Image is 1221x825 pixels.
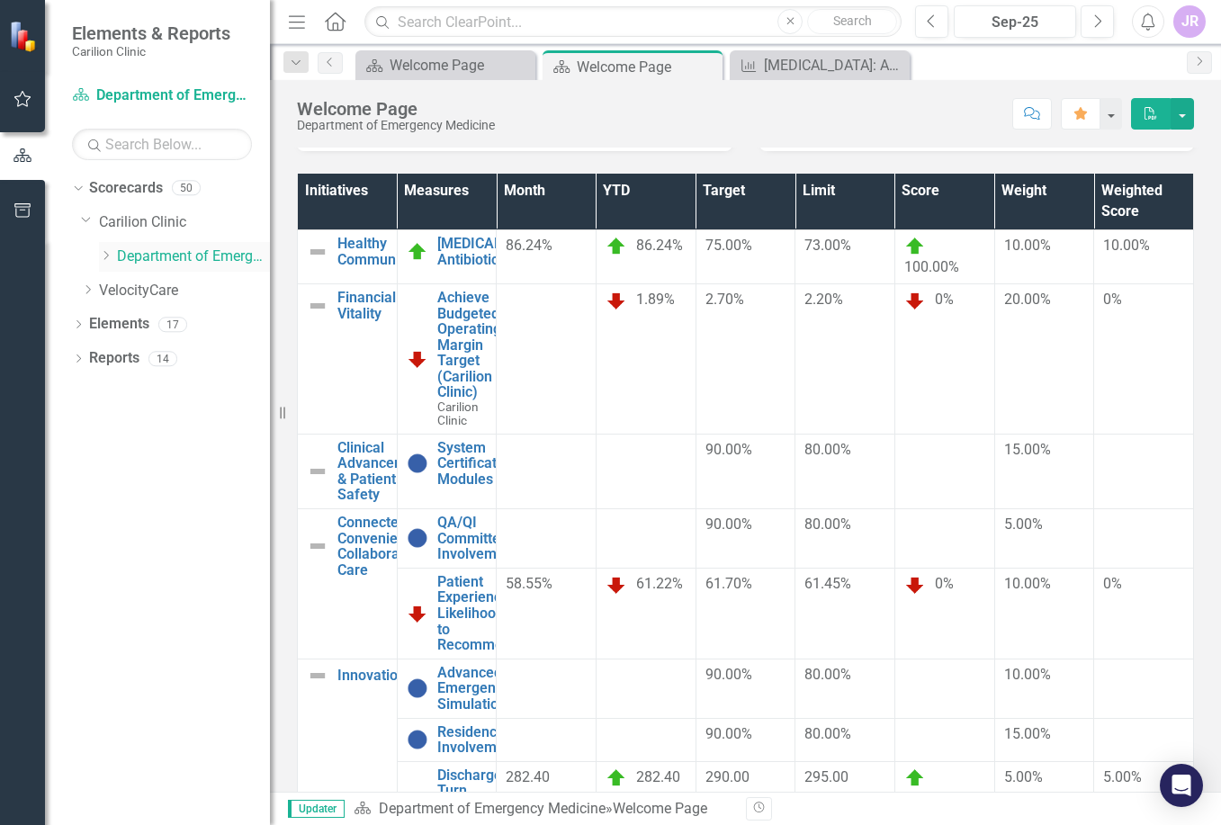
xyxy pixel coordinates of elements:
[307,461,328,482] img: Not Defined
[833,13,872,28] span: Search
[1004,725,1051,742] span: 15.00%
[298,283,398,434] td: Double-Click to Edit Right Click for Context Menu
[904,767,926,789] img: On Target
[606,574,627,596] img: Below Plan
[437,574,519,653] a: Patient Experience: Likelihood to Recommend
[379,800,606,817] a: Department of Emergency Medicine
[407,453,428,474] img: No Information
[804,666,851,683] span: 80.00%
[407,348,428,370] img: Below Plan
[606,290,627,311] img: Below Plan
[636,575,683,592] span: 61.22%
[636,291,675,308] span: 1.89%
[1004,441,1051,458] span: 15.00%
[904,236,926,257] img: On Target
[297,99,495,119] div: Welcome Page
[1103,575,1122,592] span: 0%
[804,768,848,785] span: 295.00
[298,509,398,659] td: Double-Click to Edit Right Click for Context Menu
[307,535,328,557] img: Not Defined
[390,54,531,76] div: Welcome Page
[613,800,707,817] div: Welcome Page
[577,56,718,78] div: Welcome Page
[148,351,177,366] div: 14
[337,440,427,503] a: Clinical Advancement & Patient Safety
[506,768,550,785] span: 282.40
[117,247,270,267] a: Department of Emergency Medicine
[89,314,149,335] a: Elements
[705,768,750,785] span: 290.00
[804,441,851,458] span: 80.00%
[804,575,851,592] span: 61.45%
[307,665,328,686] img: Not Defined
[1004,768,1043,785] span: 5.00%
[437,236,552,267] a: [MEDICAL_DATA]: Antibiotic TAT
[705,291,744,308] span: 2.70%
[298,434,398,508] td: Double-Click to Edit Right Click for Context Menu
[337,236,423,267] a: Healthy Communities
[72,44,230,58] small: Carilion Clinic
[1004,516,1043,533] span: 5.00%
[360,54,531,76] a: Welcome Page
[437,665,510,713] a: Advanced Emergency Simulation
[364,6,902,38] input: Search ClearPoint...
[89,178,163,199] a: Scorecards
[89,348,139,369] a: Reports
[407,603,428,624] img: Below Plan
[804,516,851,533] span: 80.00%
[804,291,843,308] span: 2.20%
[298,230,398,284] td: Double-Click to Edit Right Click for Context Menu
[606,767,627,789] img: On Target
[397,434,497,508] td: Double-Click to Edit Right Click for Context Menu
[1103,237,1150,254] span: 10.00%
[437,399,479,427] span: Carilion Clinic
[734,54,905,76] a: [MEDICAL_DATA]: Antibiotic TAT
[705,237,752,254] span: 75.00%
[764,54,905,76] div: [MEDICAL_DATA]: Antibiotic TAT
[397,283,497,434] td: Double-Click to Edit Right Click for Context Menu
[407,241,428,263] img: On Target
[636,237,683,254] span: 86.24%
[1103,291,1122,308] span: 0%
[960,12,1070,33] div: Sep-25
[1004,666,1051,683] span: 10.00%
[506,575,552,592] span: 58.55%
[397,568,497,659] td: Double-Click to Edit Right Click for Context Menu
[1103,768,1142,785] span: 5.00%
[397,230,497,284] td: Double-Click to Edit Right Click for Context Menu
[172,181,201,196] div: 50
[307,295,328,317] img: Not Defined
[1004,291,1051,308] span: 20.00%
[297,119,495,132] div: Department of Emergency Medicine
[307,241,328,263] img: Not Defined
[9,21,40,52] img: ClearPoint Strategy
[705,666,752,683] span: 90.00%
[337,668,406,684] a: Innovation
[804,725,851,742] span: 80.00%
[407,677,428,699] img: No Information
[72,85,252,106] a: Department of Emergency Medicine
[354,799,732,820] div: »
[807,9,897,34] button: Search
[437,290,501,400] a: Achieve Budgeted Operating Margin Target (Carilion Clinic)
[158,317,187,332] div: 17
[705,441,752,458] span: 90.00%
[606,236,627,257] img: On Target
[506,237,552,254] span: 86.24%
[904,258,959,275] span: 100.00%
[1004,237,1051,254] span: 10.00%
[904,790,959,807] span: 100.00%
[437,440,516,488] a: System Certification Modules
[1160,764,1203,807] div: Open Intercom Messenger
[288,800,345,818] span: Updater
[397,718,497,761] td: Double-Click to Edit Right Click for Context Menu
[437,515,517,562] a: QA/QI Committee Involvement
[804,237,851,254] span: 73.00%
[99,212,270,233] a: Carilion Clinic
[397,509,497,569] td: Double-Click to Edit Right Click for Context Menu
[904,290,926,311] img: Below Plan
[705,516,752,533] span: 90.00%
[337,515,423,578] a: Connected, Convenient, Collaborative Care
[954,5,1076,38] button: Sep-25
[407,527,428,549] img: No Information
